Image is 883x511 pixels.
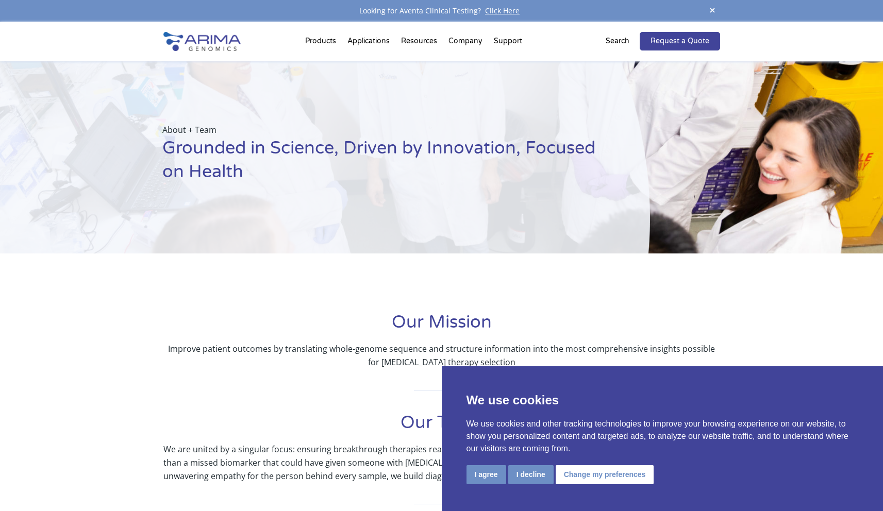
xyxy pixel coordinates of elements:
a: Request a Quote [640,32,720,50]
h1: Our Team [163,411,720,442]
button: Change my preferences [556,465,654,484]
button: I decline [508,465,554,484]
a: Click Here [481,6,524,15]
p: We use cookies [467,391,859,410]
p: About + Team [162,123,598,137]
h1: Our Mission [163,311,720,342]
button: I agree [467,465,506,484]
div: Looking for Aventa Clinical Testing? [163,4,720,18]
p: Improve patient outcomes by translating whole-genome sequence and structure information into the ... [163,342,720,369]
h1: Grounded in Science, Driven by Innovation, Focused on Health [162,137,598,192]
p: We use cookies and other tracking technologies to improve your browsing experience on our website... [467,418,859,455]
p: Search [606,35,629,48]
img: Arima-Genomics-logo [163,32,241,51]
p: We are united by a singular focus: ensuring breakthrough therapies reach the patients they were c... [163,442,720,483]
